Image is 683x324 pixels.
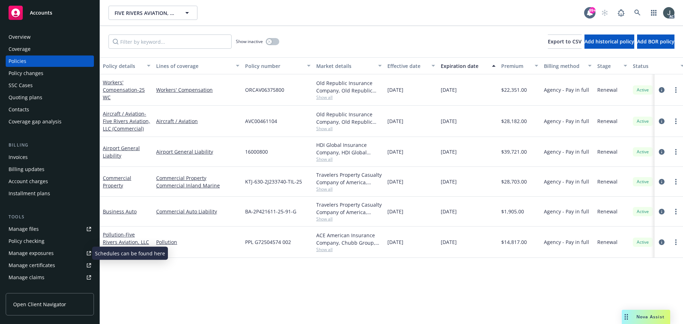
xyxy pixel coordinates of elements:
a: Coverage [6,43,94,55]
div: Effective date [387,62,427,70]
a: more [672,117,680,126]
div: Policy checking [9,235,44,247]
div: Manage exposures [9,248,54,259]
a: Manage claims [6,272,94,283]
div: Coverage gap analysis [9,116,62,127]
span: Show all [316,94,382,100]
span: Nova Assist [636,314,665,320]
a: more [672,238,680,246]
button: Policy number [242,57,313,74]
button: FIVE RIVERS AVIATION, LLC AND FIVE RIVERS HANGARS, LLC (Commercial) [108,6,197,20]
div: Policy number [245,62,303,70]
img: photo [663,7,674,18]
a: Business Auto [103,208,137,215]
div: Manage files [9,223,39,235]
span: Add historical policy [584,38,634,45]
span: Active [636,149,650,155]
a: Aircraft / Aviation [103,110,150,132]
button: Add BOR policy [637,34,674,49]
div: 99+ [589,7,595,14]
span: Show all [316,216,382,222]
a: Manage files [6,223,94,235]
a: circleInformation [657,207,666,216]
div: Old Republic Insurance Company, Old Republic General Insurance Group [316,79,382,94]
a: Billing updates [6,164,94,175]
span: $14,817.00 [501,238,527,246]
button: Premium [498,57,541,74]
span: [DATE] [387,117,403,125]
a: Airport General Liability [103,145,140,159]
div: Policies [9,55,26,67]
span: KTJ-630-2J233740-TIL-25 [245,178,302,185]
a: Manage exposures [6,248,94,259]
span: PPL G72504574 002 [245,238,291,246]
span: BA-2P421611-25-91-G [245,208,296,215]
div: ACE American Insurance Company, Chubb Group, The ABC Program [316,232,382,246]
div: Installment plans [9,188,50,199]
div: Expiration date [441,62,488,70]
div: SSC Cases [9,80,33,91]
a: circleInformation [657,177,666,186]
a: Pollution [156,238,239,246]
span: [DATE] [441,117,457,125]
div: Quoting plans [9,92,42,103]
span: Renewal [597,178,618,185]
span: $22,351.00 [501,86,527,94]
div: Policy changes [9,68,43,79]
div: Manage certificates [9,260,55,271]
a: Airport General Liability [156,148,239,155]
a: Quoting plans [6,92,94,103]
div: Coverage [9,43,31,55]
span: [DATE] [387,148,403,155]
a: more [672,177,680,186]
a: Policy checking [6,235,94,247]
span: Show all [316,246,382,253]
div: Travelers Property Casualty Company of America, Travelers Insurance, [PERSON_NAME] Risk Managemen... [316,171,382,186]
span: Show all [316,126,382,132]
span: ORCAV06375800 [245,86,284,94]
span: Active [636,87,650,93]
input: Filter by keyword... [108,34,232,49]
div: Stage [597,62,619,70]
span: [DATE] [441,148,457,155]
a: Pollution [103,231,149,260]
a: circleInformation [657,148,666,156]
a: Commercial Property [103,175,131,189]
a: Manage BORs [6,284,94,295]
button: Policy details [100,57,153,74]
span: Agency - Pay in full [544,86,589,94]
a: Search [630,6,645,20]
span: Renewal [597,238,618,246]
a: Report a Bug [614,6,628,20]
button: Billing method [541,57,594,74]
div: Lines of coverage [156,62,232,70]
span: AVC00461104 [245,117,277,125]
span: [DATE] [387,238,403,246]
div: Status [633,62,676,70]
button: Market details [313,57,385,74]
span: [DATE] [441,208,457,215]
a: more [672,207,680,216]
a: Contacts [6,104,94,115]
div: Billing updates [9,164,44,175]
a: Commercial Auto Liability [156,208,239,215]
a: SSC Cases [6,80,94,91]
span: Show inactive [236,38,263,44]
a: Manage certificates [6,260,94,271]
a: circleInformation [657,86,666,94]
div: Drag to move [622,310,631,324]
div: Market details [316,62,374,70]
a: more [672,148,680,156]
div: Tools [6,213,94,221]
button: Expiration date [438,57,498,74]
span: Show all [316,156,382,162]
div: Manage claims [9,272,44,283]
a: Policies [6,55,94,67]
span: Active [636,208,650,215]
span: Agency - Pay in full [544,208,589,215]
span: Agency - Pay in full [544,178,589,185]
a: more [672,86,680,94]
span: [DATE] [387,208,403,215]
span: [DATE] [441,86,457,94]
span: $28,182.00 [501,117,527,125]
